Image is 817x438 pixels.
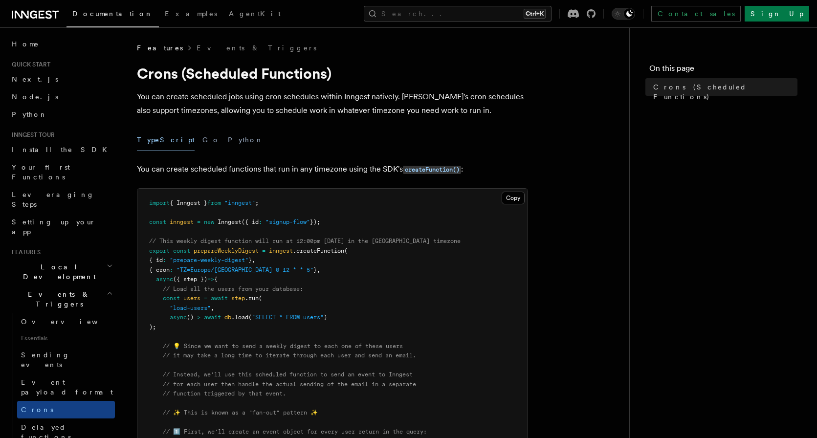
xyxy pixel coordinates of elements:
[313,266,317,273] span: }
[269,247,293,254] span: inngest
[8,285,115,313] button: Events & Triggers
[170,266,173,273] span: :
[12,75,58,83] span: Next.js
[137,65,528,82] h1: Crons (Scheduled Functions)
[8,141,115,158] a: Install the SDK
[149,199,170,206] span: import
[149,266,170,273] span: { cron
[137,43,183,53] span: Features
[259,295,262,302] span: (
[8,106,115,123] a: Python
[17,330,115,346] span: Essentials
[364,6,552,22] button: Search...Ctrl+K
[137,129,195,151] button: TypeScript
[524,9,546,19] kbd: Ctrl+K
[211,305,214,311] span: ,
[170,199,207,206] span: { Inngest }
[204,219,214,225] span: new
[262,247,265,254] span: =
[159,3,223,26] a: Examples
[403,166,461,174] code: createFunction()
[202,129,220,151] button: Go
[231,295,245,302] span: step
[21,351,70,369] span: Sending events
[173,276,207,283] span: ({ step })
[17,373,115,401] a: Event payload format
[149,257,163,263] span: { id
[163,352,416,359] span: // it may take a long time to iterate through each user and send an email.
[8,88,115,106] a: Node.js
[149,219,166,225] span: const
[170,219,194,225] span: inngest
[612,8,635,20] button: Toggle dark mode
[12,110,47,118] span: Python
[163,343,403,350] span: // 💡 Since we want to send a weekly digest to each one of these users
[183,295,200,302] span: users
[12,39,39,49] span: Home
[653,82,797,102] span: Crons (Scheduled Functions)
[149,247,170,254] span: export
[170,257,248,263] span: "prepare-weekly-digest"
[8,248,41,256] span: Features
[8,262,107,282] span: Local Development
[204,295,207,302] span: =
[248,314,252,321] span: (
[197,219,200,225] span: =
[229,10,281,18] span: AgentKit
[252,314,324,321] span: "SELECT * FROM users"
[259,219,262,225] span: :
[403,164,461,174] a: createFunction()
[8,258,115,285] button: Local Development
[214,276,218,283] span: {
[163,285,303,292] span: // Load all the users from your database:
[21,378,113,396] span: Event payload format
[245,295,259,302] span: .run
[173,247,190,254] span: const
[165,10,217,18] span: Examples
[137,162,528,176] p: You can create scheduled functions that run in any timezone using the SDK's :
[156,276,173,283] span: async
[163,428,427,435] span: // 1️⃣ First, we'll create an event object for every user return in the query:
[177,266,313,273] span: "TZ=Europe/[GEOGRAPHIC_DATA] 0 12 * * 5"
[218,219,242,225] span: Inngest
[66,3,159,27] a: Documentation
[12,218,96,236] span: Setting up your app
[649,78,797,106] a: Crons (Scheduled Functions)
[163,409,318,416] span: // ✨ This is known as a "fan-out" pattern ✨
[8,186,115,213] a: Leveraging Steps
[502,192,525,204] button: Copy
[204,314,221,321] span: await
[211,295,228,302] span: await
[651,6,741,22] a: Contact sales
[170,314,187,321] span: async
[248,257,252,263] span: }
[228,129,264,151] button: Python
[149,324,156,330] span: );
[8,213,115,241] a: Setting up your app
[223,3,287,26] a: AgentKit
[252,257,255,263] span: ,
[242,219,259,225] span: ({ id
[170,305,211,311] span: "load-users"
[12,163,70,181] span: Your first Functions
[224,314,231,321] span: db
[72,10,153,18] span: Documentation
[8,35,115,53] a: Home
[8,70,115,88] a: Next.js
[8,158,115,186] a: Your first Functions
[163,390,286,397] span: // function triggered by that event.
[21,406,53,414] span: Crons
[8,131,55,139] span: Inngest tour
[12,146,113,153] span: Install the SDK
[187,314,194,321] span: ()
[194,314,200,321] span: =>
[149,238,461,244] span: // This weekly digest function will run at 12:00pm [DATE] in the [GEOGRAPHIC_DATA] timezone
[163,295,180,302] span: const
[224,199,255,206] span: "inngest"
[8,289,107,309] span: Events & Triggers
[17,401,115,418] a: Crons
[207,276,214,283] span: =>
[197,43,316,53] a: Events & Triggers
[745,6,809,22] a: Sign Up
[293,247,344,254] span: .createFunction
